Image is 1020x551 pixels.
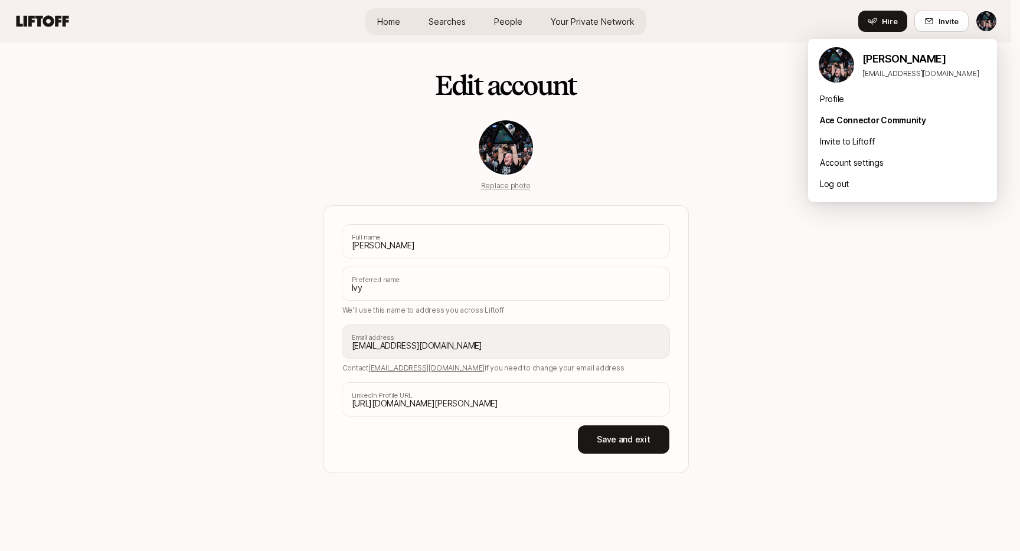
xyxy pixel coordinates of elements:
[342,305,669,316] p: We'll use this name to address you across Liftoff
[481,181,531,191] p: Replace photo
[808,152,997,173] div: Account settings
[479,120,533,175] img: ACg8ocJkwGQNMX7MGQ_fC06_TpRCXQZHHFaRUCJx3bEaXXum82L0mENZhg=s160-c
[819,47,854,83] img: Ivy Tsang
[808,88,997,110] div: Profile
[494,15,522,28] span: People
[808,110,997,131] div: Ace Connector Community
[368,363,485,372] span: [EMAIL_ADDRESS][DOMAIN_NAME]
[808,131,997,152] div: Invite to Liftoff
[862,51,988,67] p: [PERSON_NAME]
[551,15,635,28] span: Your Private Network
[862,68,988,79] p: [EMAIL_ADDRESS][DOMAIN_NAME]
[808,173,997,195] div: Log out
[976,11,996,31] img: Ivy Tsang
[939,15,959,27] span: Invite
[429,15,466,28] span: Searches
[578,425,669,454] button: Save and exit
[342,363,669,373] p: Contact if you need to change your email address
[882,15,898,27] span: Hire
[377,15,400,28] span: Home
[435,71,576,100] h2: Edit account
